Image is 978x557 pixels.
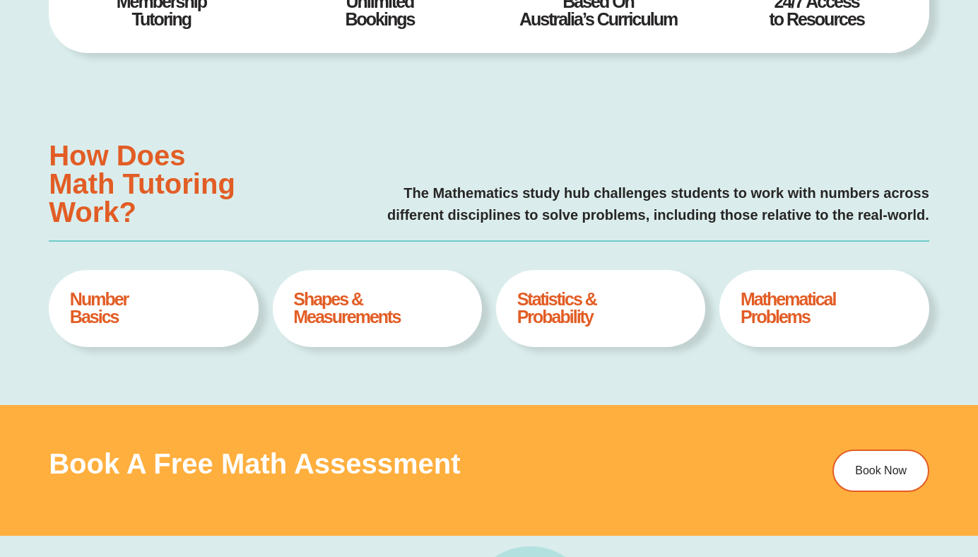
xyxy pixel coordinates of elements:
button: Text [360,1,380,21]
p: The Mathematics study hub challenges students to work with numbers across different disciplines t... [263,182,929,226]
span: of ⁨0⁩ [148,1,170,21]
h3: Book a Free Math Assessment [49,450,742,478]
iframe: Chat Widget [736,397,978,557]
h4: Statistics & Probability [517,291,685,326]
button: Add or edit images [400,1,420,21]
h4: Number Basics [70,291,237,326]
h4: Shapes & Measurements [293,291,461,326]
h4: Mathematical Problems [741,291,908,326]
button: Draw [380,1,400,21]
h3: How Does Math Tutoring Work? [49,141,249,226]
